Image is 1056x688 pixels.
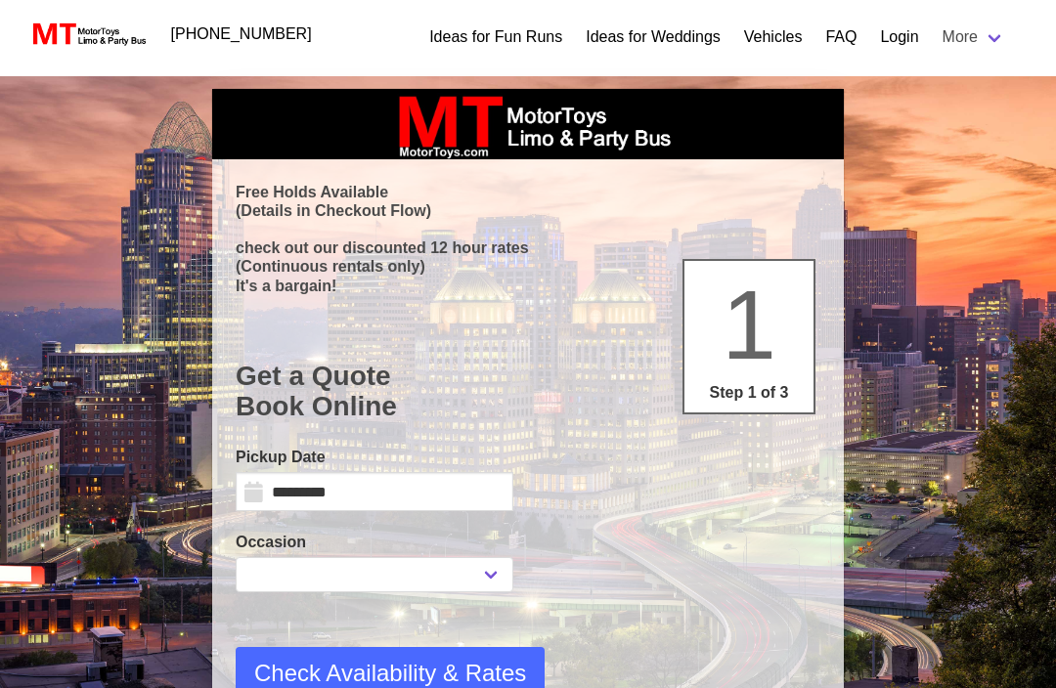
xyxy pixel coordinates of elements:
label: Occasion [236,531,513,554]
label: Pickup Date [236,446,513,469]
p: Free Holds Available [236,183,820,201]
p: (Continuous rentals only) [236,257,820,276]
img: MotorToys Logo [27,21,148,48]
h1: Get a Quote Book Online [236,361,820,422]
p: Step 1 of 3 [692,381,806,405]
a: Login [880,25,918,49]
span: 1 [722,270,776,379]
a: Vehicles [744,25,803,49]
p: check out our discounted 12 hour rates [236,238,820,257]
a: Ideas for Fun Runs [429,25,562,49]
a: Ideas for Weddings [586,25,721,49]
a: FAQ [825,25,857,49]
a: [PHONE_NUMBER] [159,15,324,54]
p: (Details in Checkout Flow) [236,201,820,220]
p: It's a bargain! [236,277,820,295]
a: More [931,18,1017,57]
img: box_logo_brand.jpeg [381,89,675,159]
